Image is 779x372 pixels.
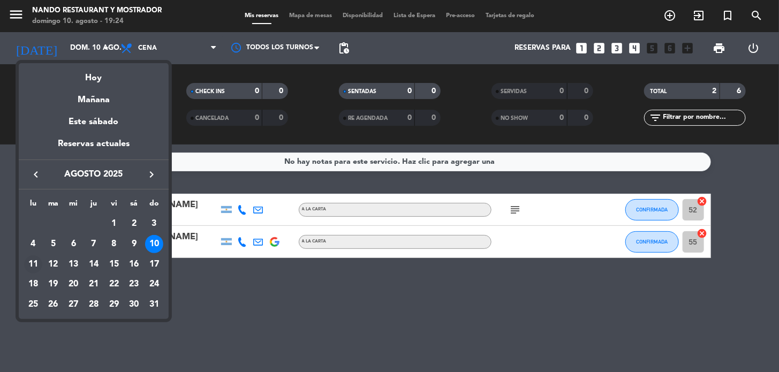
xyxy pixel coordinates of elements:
[19,107,169,137] div: Este sábado
[144,214,164,234] td: 3 de agosto de 2025
[43,198,64,214] th: martes
[63,294,84,315] td: 27 de agosto de 2025
[144,234,164,254] td: 10 de agosto de 2025
[26,168,46,181] button: keyboard_arrow_left
[24,255,42,274] div: 11
[124,275,145,295] td: 23 de agosto de 2025
[104,198,124,214] th: viernes
[104,254,124,275] td: 15 de agosto de 2025
[145,168,158,181] i: keyboard_arrow_right
[64,235,82,253] div: 6
[125,275,143,293] div: 23
[63,254,84,275] td: 13 de agosto de 2025
[44,275,63,293] div: 19
[43,294,64,315] td: 26 de agosto de 2025
[84,275,104,295] td: 21 de agosto de 2025
[142,168,161,181] button: keyboard_arrow_right
[145,235,163,253] div: 10
[23,275,43,295] td: 18 de agosto de 2025
[84,198,104,214] th: jueves
[63,198,84,214] th: miércoles
[84,234,104,254] td: 7 de agosto de 2025
[124,294,145,315] td: 30 de agosto de 2025
[105,275,123,293] div: 22
[85,235,103,253] div: 7
[29,168,42,181] i: keyboard_arrow_left
[124,254,145,275] td: 16 de agosto de 2025
[23,234,43,254] td: 4 de agosto de 2025
[105,235,123,253] div: 8
[125,295,143,314] div: 30
[19,85,169,107] div: Mañana
[23,294,43,315] td: 25 de agosto de 2025
[125,255,143,274] div: 16
[64,295,82,314] div: 27
[104,234,124,254] td: 8 de agosto de 2025
[124,234,145,254] td: 9 de agosto de 2025
[64,255,82,274] div: 13
[104,275,124,295] td: 22 de agosto de 2025
[104,294,124,315] td: 29 de agosto de 2025
[105,295,123,314] div: 29
[104,214,124,234] td: 1 de agosto de 2025
[144,275,164,295] td: 24 de agosto de 2025
[46,168,142,181] span: agosto 2025
[24,275,42,293] div: 18
[124,214,145,234] td: 2 de agosto de 2025
[145,275,163,293] div: 24
[84,294,104,315] td: 28 de agosto de 2025
[43,275,64,295] td: 19 de agosto de 2025
[44,235,63,253] div: 5
[144,198,164,214] th: domingo
[145,295,163,314] div: 31
[85,255,103,274] div: 14
[43,234,64,254] td: 5 de agosto de 2025
[145,255,163,274] div: 17
[43,254,64,275] td: 12 de agosto de 2025
[144,294,164,315] td: 31 de agosto de 2025
[23,198,43,214] th: lunes
[63,234,84,254] td: 6 de agosto de 2025
[19,137,169,159] div: Reservas actuales
[24,295,42,314] div: 25
[44,255,63,274] div: 12
[145,215,163,233] div: 3
[105,255,123,274] div: 15
[64,275,82,293] div: 20
[84,254,104,275] td: 14 de agosto de 2025
[24,235,42,253] div: 4
[19,63,169,85] div: Hoy
[85,295,103,314] div: 28
[105,215,123,233] div: 1
[23,254,43,275] td: 11 de agosto de 2025
[44,295,63,314] div: 26
[125,215,143,233] div: 2
[124,198,145,214] th: sábado
[85,275,103,293] div: 21
[23,214,104,234] td: AGO.
[63,275,84,295] td: 20 de agosto de 2025
[125,235,143,253] div: 9
[144,254,164,275] td: 17 de agosto de 2025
